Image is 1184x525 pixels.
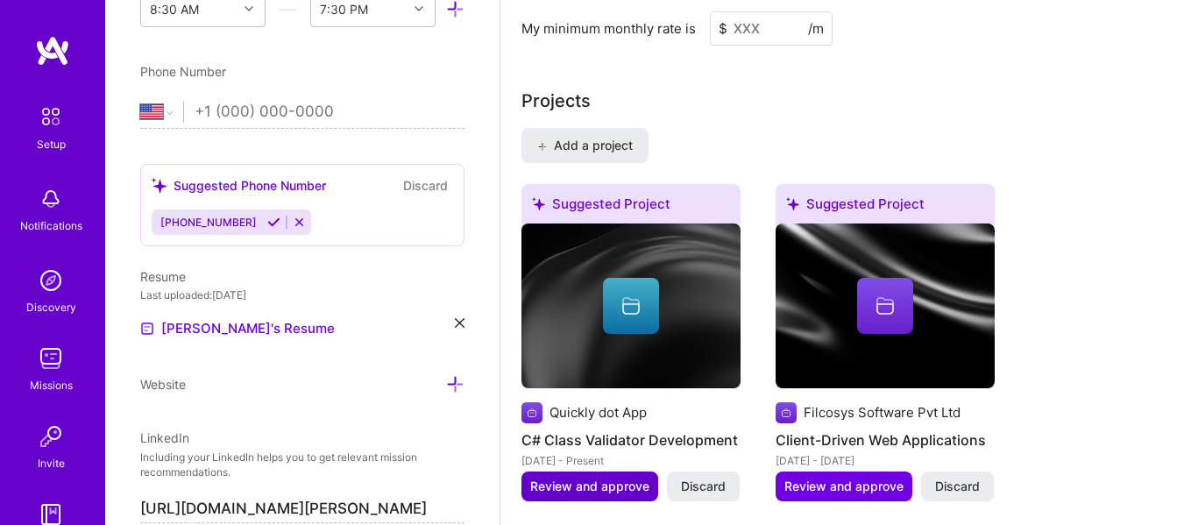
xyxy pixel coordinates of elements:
[30,376,73,394] div: Missions
[804,403,961,422] div: Filcosys Software Pvt Ltd
[521,19,696,38] div: My minimum monthly rate is
[719,19,727,38] span: $
[267,216,280,229] i: Accept
[35,35,70,67] img: logo
[398,175,453,195] button: Discard
[776,402,797,423] img: Company logo
[160,216,257,229] span: [PHONE_NUMBER]
[33,181,68,216] img: bell
[33,263,68,298] img: discovery
[20,216,82,235] div: Notifications
[521,88,591,114] div: Add projects you've worked on
[140,269,186,284] span: Resume
[935,478,980,495] span: Discard
[195,87,464,138] input: +1 (000) 000-0000
[776,451,995,470] div: [DATE] - [DATE]
[681,478,726,495] span: Discard
[521,451,741,470] div: [DATE] - Present
[521,223,741,388] img: cover
[808,19,824,38] span: /m
[38,454,65,472] div: Invite
[37,135,66,153] div: Setup
[521,402,542,423] img: Company logo
[521,88,591,114] div: Projects
[532,197,545,210] i: icon SuggestedTeams
[152,178,167,193] i: icon SuggestedTeams
[245,4,253,13] i: icon Chevron
[32,98,69,135] img: setup
[140,64,226,79] span: Phone Number
[152,176,326,195] div: Suggested Phone Number
[776,223,995,388] img: cover
[667,472,740,501] button: Discard
[530,478,649,495] span: Review and approve
[776,184,995,231] div: Suggested Project
[140,377,186,392] span: Website
[140,451,464,480] p: Including your LinkedIn helps you to get relevant mission recommendations.
[140,322,154,336] img: Resume
[521,472,658,501] button: Review and approve
[140,430,189,445] span: LinkedIn
[921,472,994,501] button: Discard
[784,478,904,495] span: Review and approve
[549,403,647,422] div: Quickly dot App
[33,419,68,454] img: Invite
[140,318,335,339] a: [PERSON_NAME]'s Resume
[776,472,912,501] button: Review and approve
[33,341,68,376] img: teamwork
[537,137,633,154] span: Add a project
[710,11,833,46] input: XXX
[455,318,464,328] i: icon Close
[786,197,799,210] i: icon SuggestedTeams
[521,429,741,451] h4: C# Class Validator Development
[140,286,464,304] div: Last uploaded: [DATE]
[521,128,649,163] button: Add a project
[537,142,547,152] i: icon PlusBlack
[293,216,306,229] i: Reject
[776,429,995,451] h4: Client-Driven Web Applications
[521,184,741,231] div: Suggested Project
[26,298,76,316] div: Discovery
[415,4,423,13] i: icon Chevron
